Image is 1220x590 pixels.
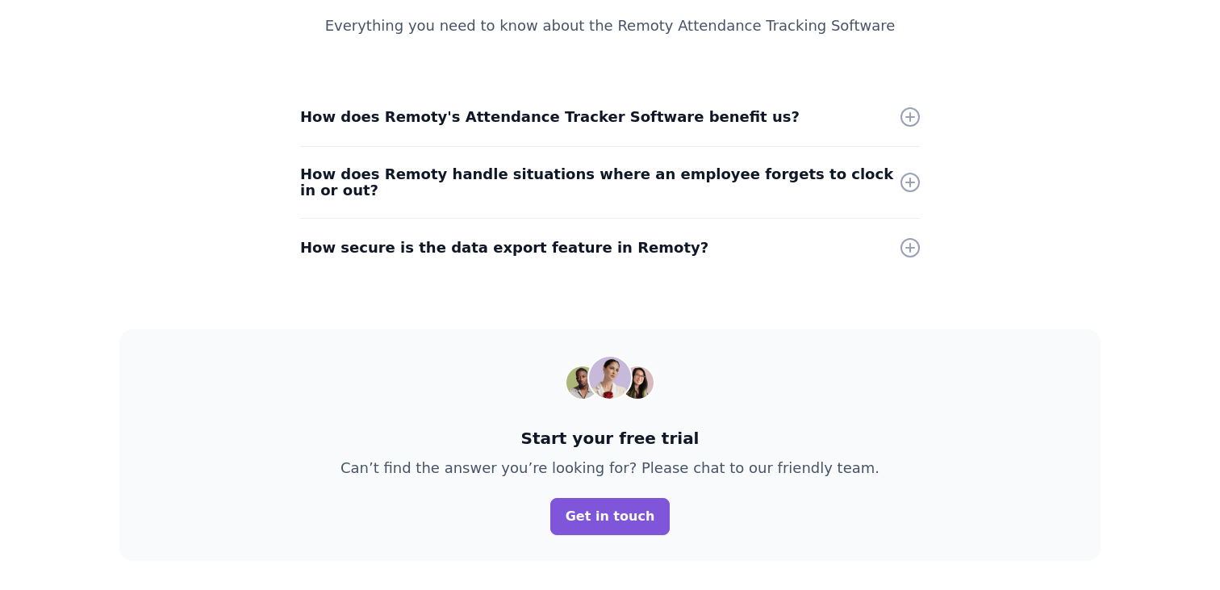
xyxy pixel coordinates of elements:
div: Can’t find the answer you’re looking for? Please chat to our friendly team. [341,457,879,479]
strong: How does Remoty handle situations where an employee forgets to clock in or out? [300,165,893,199]
img: Avatar photo [565,365,600,400]
h4: Start your free trial [341,426,879,450]
div: Get in touch [566,507,655,526]
a: Get in touch [550,498,671,535]
strong: How does Remoty's Attendance Tracker Software benefit us? [300,108,800,125]
iframe: PLUG_LAUNCHER_SDK [1165,535,1204,574]
img: Avatar photo [620,365,655,400]
strong: How secure is the data export feature in Remoty? [300,239,708,256]
img: Avatar photo [587,355,633,400]
div: Everything you need to know about the Remoty Attendance Tracking Software [300,15,920,36]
